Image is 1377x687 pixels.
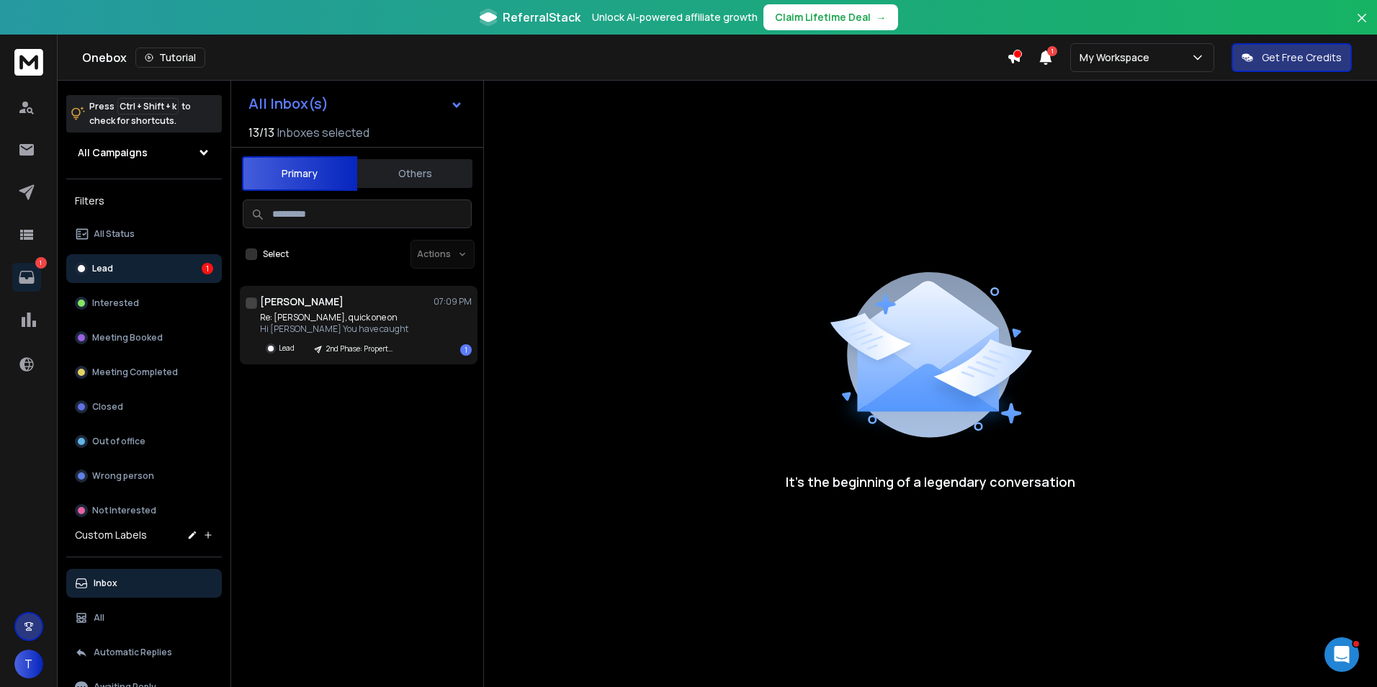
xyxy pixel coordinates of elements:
div: Onebox [82,48,1007,68]
p: Interested [92,297,139,309]
div: 1 [460,344,472,356]
label: Select [263,248,289,260]
p: 07:09 PM [434,296,472,307]
h1: [PERSON_NAME] [260,295,344,309]
p: Lead [279,343,295,354]
button: Not Interested [66,496,222,525]
p: Get Free Credits [1262,50,1342,65]
p: Out of office [92,436,145,447]
iframe: Intercom live chat [1324,637,1359,672]
span: → [876,10,887,24]
p: Closed [92,401,123,413]
p: 1 [35,257,47,269]
p: All Status [94,228,135,240]
a: 1 [12,263,41,292]
p: My Workspace [1080,50,1155,65]
p: Lead [92,263,113,274]
p: Automatic Replies [94,647,172,658]
button: Others [357,158,472,189]
button: Automatic Replies [66,638,222,667]
button: T [14,650,43,678]
p: Meeting Completed [92,367,178,378]
p: Hi [PERSON_NAME] You have caught [260,323,408,335]
p: All [94,612,104,624]
p: Inbox [94,578,117,589]
p: 2nd Phase: Property Audience [326,343,395,354]
button: Claim Lifetime Deal→ [763,4,898,30]
button: Meeting Completed [66,358,222,387]
button: All Campaigns [66,138,222,167]
button: Tutorial [135,48,205,68]
h3: Inboxes selected [277,124,369,141]
button: All Inbox(s) [237,89,475,118]
span: 13 / 13 [248,124,274,141]
button: Interested [66,289,222,318]
h3: Filters [66,191,222,211]
button: Out of office [66,427,222,456]
button: Meeting Booked [66,323,222,352]
button: Closed [66,392,222,421]
h3: Custom Labels [75,528,147,542]
p: Unlock AI-powered affiliate growth [592,10,758,24]
p: It’s the beginning of a legendary conversation [786,472,1075,492]
button: Inbox [66,569,222,598]
p: Meeting Booked [92,332,163,343]
p: Wrong person [92,470,154,482]
span: ReferralStack [503,9,580,26]
h1: All Campaigns [78,145,148,160]
p: Press to check for shortcuts. [89,99,191,128]
span: Ctrl + Shift + k [117,98,179,114]
button: Wrong person [66,462,222,490]
button: Close banner [1353,9,1371,43]
button: Lead1 [66,254,222,283]
button: Primary [242,156,357,191]
span: 1 [1047,46,1057,56]
p: Re: [PERSON_NAME], quick one on [260,312,408,323]
p: Not Interested [92,505,156,516]
div: 1 [202,263,213,274]
button: All Status [66,220,222,248]
h1: All Inbox(s) [248,96,328,111]
button: Get Free Credits [1232,43,1352,72]
button: All [66,603,222,632]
